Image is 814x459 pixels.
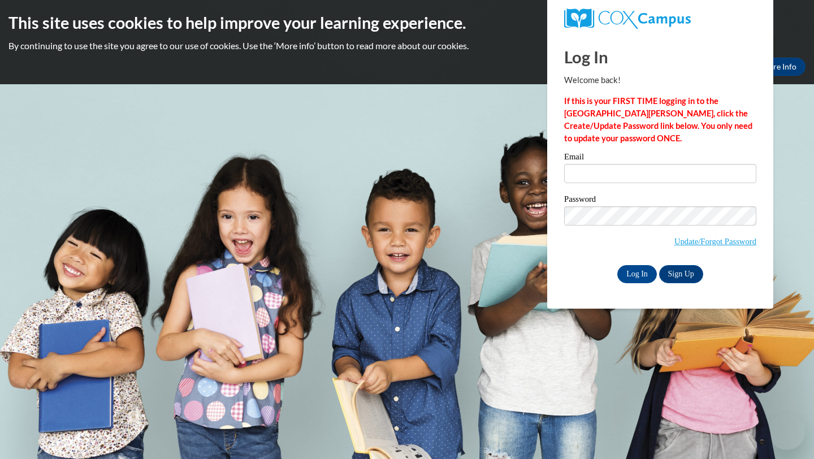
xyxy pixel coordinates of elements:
[674,237,756,246] a: Update/Forgot Password
[752,58,806,76] a: More Info
[8,11,806,34] h2: This site uses cookies to help improve your learning experience.
[564,8,691,29] img: COX Campus
[564,153,756,164] label: Email
[564,96,752,143] strong: If this is your FIRST TIME logging in to the [GEOGRAPHIC_DATA][PERSON_NAME], click the Create/Upd...
[564,45,756,68] h1: Log In
[617,265,657,283] input: Log In
[659,265,703,283] a: Sign Up
[564,8,756,29] a: COX Campus
[769,414,805,450] iframe: Button to launch messaging window
[8,40,806,52] p: By continuing to use the site you agree to our use of cookies. Use the ‘More info’ button to read...
[564,74,756,86] p: Welcome back!
[564,195,756,206] label: Password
